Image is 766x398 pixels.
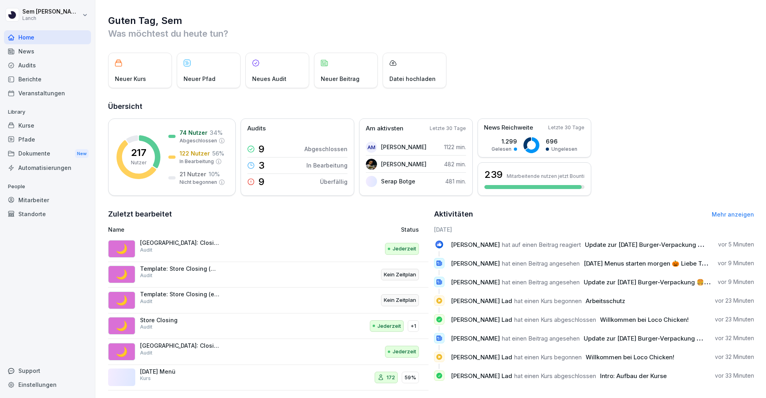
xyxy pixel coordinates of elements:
[252,75,286,83] p: Neues Audit
[108,209,428,220] h2: Zuletzt bearbeitet
[22,16,81,21] p: Lanch
[715,334,754,342] p: vor 32 Minuten
[366,159,377,170] img: czp1xeqzgsgl3dela7oyzziw.png
[4,44,91,58] div: News
[381,177,415,185] p: Serap Botge
[401,225,419,234] p: Status
[434,209,473,220] h2: Aktivitäten
[259,144,265,154] p: 9
[430,125,466,132] p: Letzte 30 Tage
[131,159,146,166] p: Nutzer
[108,27,754,40] p: Was möchtest du heute tun?
[4,146,91,161] div: Dokumente
[502,260,580,267] span: hat einen Beitrag angesehen
[116,267,128,282] p: 🌙
[140,246,152,254] p: Audit
[4,30,91,44] a: Home
[306,161,347,169] p: In Bearbeitung
[715,372,754,380] p: vor 33 Minuten
[514,316,596,323] span: hat einen Kurs abgeschlossen
[140,265,220,272] p: Template: Store Closing (morning cleaning)
[4,58,91,72] a: Audits
[514,297,582,305] span: hat einen Kurs begonnen
[712,211,754,218] a: Mehr anzeigen
[600,316,689,323] span: Willkommen bei Loco Chicken!
[140,317,220,324] p: Store Closing
[586,353,674,361] span: Willkommen bei Loco Chicken!
[4,161,91,175] a: Automatisierungen
[377,322,401,330] p: Jederzeit
[393,348,416,356] p: Jederzeit
[140,349,152,357] p: Audit
[115,75,146,83] p: Neuer Kurs
[140,368,220,375] p: [DATE] Menü
[548,124,584,131] p: Letzte 30 Tage
[434,225,754,234] h6: [DATE]
[108,365,428,391] a: [DATE] MenüKurs17259%
[718,259,754,267] p: vor 9 Minuten
[411,322,416,330] p: +1
[247,124,266,133] p: Audits
[715,353,754,361] p: vor 32 Minuten
[492,146,511,153] p: Gelesen
[502,278,580,286] span: hat einen Beitrag angesehen
[180,170,206,178] p: 21 Nutzer
[140,298,152,305] p: Audit
[4,106,91,118] p: Library
[4,132,91,146] div: Pfade
[718,240,754,248] p: vor 5 Minuten
[4,180,91,193] p: People
[387,374,395,382] p: 172
[718,278,754,286] p: vor 9 Minuten
[140,291,220,298] p: Template: Store Closing (external cleaning)
[116,319,128,333] p: 🌙
[108,14,754,27] h1: Guten Tag, Sem
[108,262,428,288] a: 🌙Template: Store Closing (morning cleaning)AuditKein Zeitplan
[445,177,466,185] p: 481 min.
[209,170,220,178] p: 10 %
[180,158,214,165] p: In Bearbeitung
[4,86,91,100] a: Veranstaltungen
[381,160,426,168] p: [PERSON_NAME]
[384,271,416,279] p: Kein Zeitplan
[116,345,128,359] p: 🌙
[4,72,91,86] a: Berichte
[366,142,377,153] div: AM
[212,149,224,158] p: 56 %
[546,137,577,146] p: 696
[4,207,91,221] a: Standorte
[108,225,309,234] p: Name
[4,193,91,207] a: Mitarbeiter
[75,149,89,158] div: New
[514,372,596,380] span: hat einen Kurs abgeschlossen
[108,339,428,365] a: 🌙[GEOGRAPHIC_DATA]: ClosingAuditJederzeit
[140,342,220,349] p: [GEOGRAPHIC_DATA]: Closing
[116,293,128,307] p: 🌙
[366,176,377,187] img: fgodp68hp0emq4hpgfcp6x9z.png
[502,241,581,248] span: hat auf einen Beitrag reagiert
[131,148,146,158] p: 217
[451,316,512,323] span: [PERSON_NAME] Lad
[4,118,91,132] a: Kurse
[451,335,500,342] span: [PERSON_NAME]
[484,168,503,181] h3: 239
[4,146,91,161] a: DokumenteNew
[4,378,91,392] a: Einstellungen
[451,353,512,361] span: [PERSON_NAME] Lad
[514,353,582,361] span: hat einen Kurs begonnen
[184,75,215,83] p: Neuer Pfad
[140,239,220,246] p: [GEOGRAPHIC_DATA]: Closing
[140,272,152,279] p: Audit
[451,241,500,248] span: [PERSON_NAME]
[180,179,217,186] p: Nicht begonnen
[108,101,754,112] h2: Übersicht
[180,137,217,144] p: Abgeschlossen
[116,242,128,256] p: 🌙
[586,297,625,305] span: Arbeitsschutz
[551,146,577,153] p: Ungelesen
[389,75,436,83] p: Datei hochladen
